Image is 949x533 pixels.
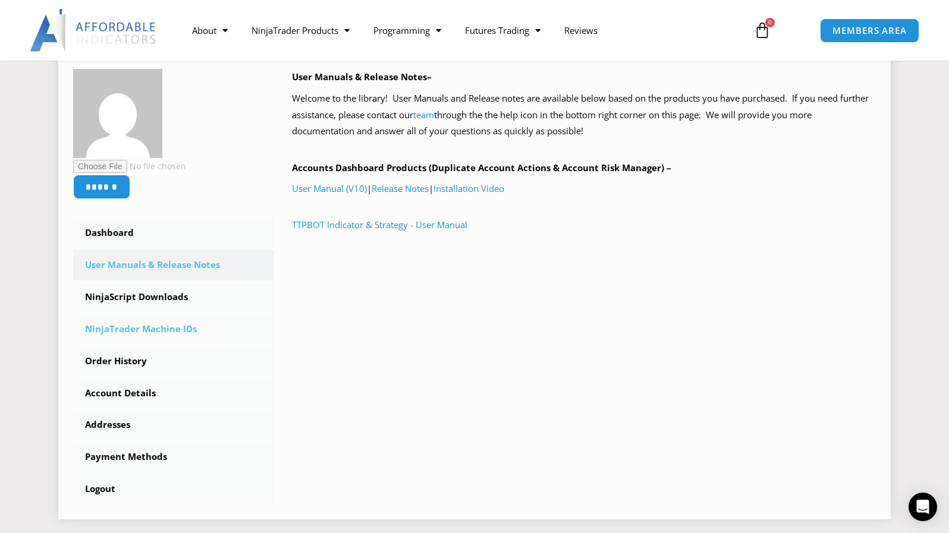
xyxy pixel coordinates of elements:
span: 0 [765,18,775,27]
a: NinjaScript Downloads [73,282,274,313]
a: Payment Methods [73,441,274,472]
a: Reviews [552,17,609,44]
a: NinjaTrader Products [240,17,362,44]
p: | | [292,181,876,197]
a: Addresses [73,409,274,440]
a: team [413,109,434,121]
a: Futures Trading [453,17,552,44]
nav: Menu [180,17,740,44]
a: User Manuals & Release Notes [73,250,274,280]
a: TTPBOT Indicator & Strategy - User Manual [292,219,467,231]
a: Release Notes [372,182,429,194]
a: Installation Video [433,182,504,194]
a: User Manual (V10) [292,182,367,194]
a: About [180,17,240,44]
img: 32b16adae16850c31d31d1591d649602a09e4fd045e21418d8c2944d93627551 [73,69,162,158]
img: LogoAI | Affordable Indicators – NinjaTrader [30,9,158,52]
a: Programming [362,17,453,44]
a: Logout [73,474,274,504]
a: Order History [73,346,274,377]
span: MEMBERS AREA [832,26,907,35]
nav: Account pages [73,217,274,504]
div: Open Intercom Messenger [909,493,937,521]
b: Accounts Dashboard Products (Duplicate Account Actions & Account Risk Manager) – [292,162,671,174]
a: NinjaTrader Machine IDs [73,314,274,345]
a: MEMBERS AREA [820,18,919,43]
p: Welcome to the library! User Manuals and Release notes are available below based on the products ... [292,90,876,140]
a: 0 [736,13,788,48]
a: Dashboard [73,217,274,248]
a: Account Details [73,378,274,409]
b: User Manuals & Release Notes– [292,71,432,83]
